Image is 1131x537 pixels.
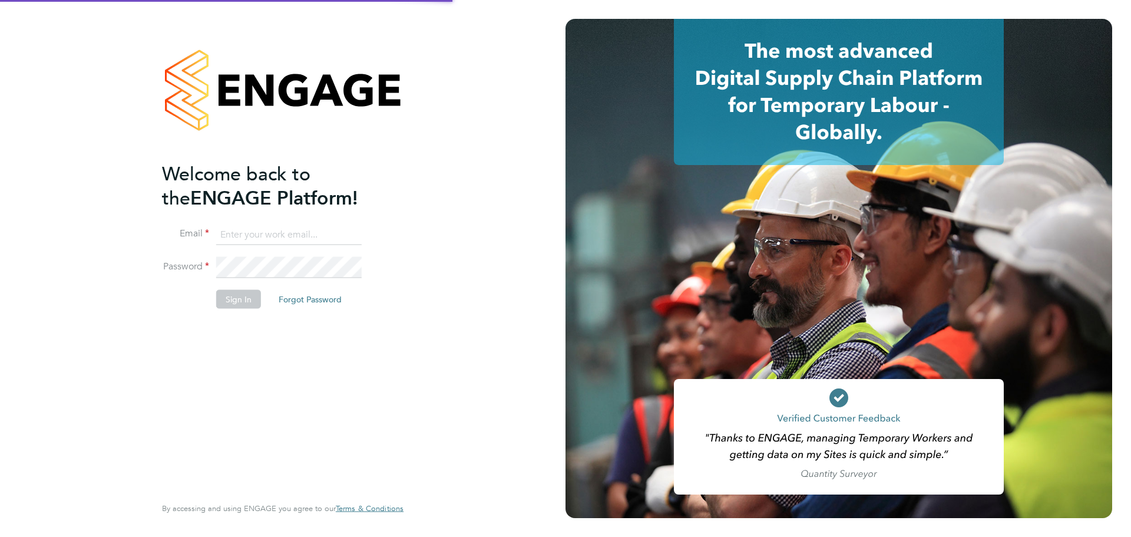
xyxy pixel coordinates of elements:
label: Email [162,228,209,240]
button: Forgot Password [269,290,351,309]
h2: ENGAGE Platform! [162,162,392,210]
label: Password [162,261,209,273]
span: By accessing and using ENGAGE you agree to our [162,503,404,513]
input: Enter your work email... [216,224,362,245]
span: Welcome back to the [162,162,310,209]
a: Terms & Conditions [336,504,404,513]
span: Terms & Conditions [336,503,404,513]
button: Sign In [216,290,261,309]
